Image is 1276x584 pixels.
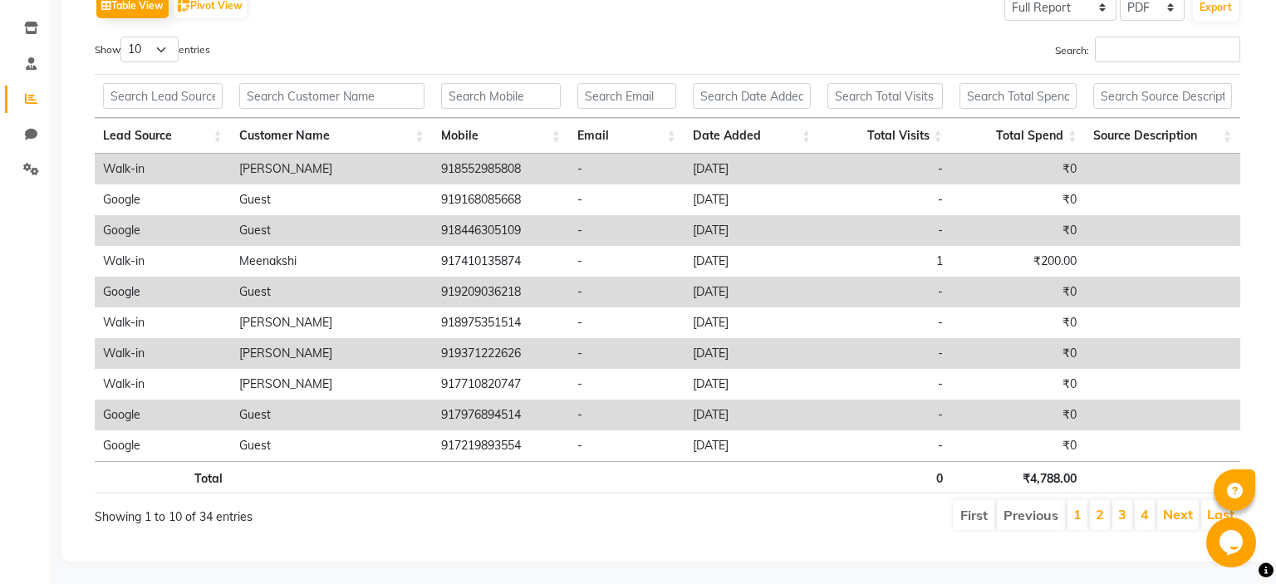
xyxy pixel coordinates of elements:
[433,430,570,461] td: 917219893554
[685,307,820,338] td: [DATE]
[433,400,570,430] td: 917976894514
[569,400,684,430] td: -
[433,118,570,154] th: Mobile: activate to sort column ascending
[95,215,231,246] td: Google
[1095,37,1240,62] input: Search:
[433,154,570,184] td: 918552985808
[95,118,231,154] th: Lead Source: activate to sort column ascending
[231,215,433,246] td: Guest
[433,338,570,369] td: 919371222626
[685,184,820,215] td: [DATE]
[231,154,433,184] td: [PERSON_NAME]
[819,215,951,246] td: -
[685,277,820,307] td: [DATE]
[95,307,231,338] td: Walk-in
[819,246,951,277] td: 1
[819,277,951,307] td: -
[95,338,231,369] td: Walk-in
[239,83,425,109] input: Search Customer Name
[569,118,684,154] th: Email: activate to sort column ascending
[1163,506,1193,523] a: Next
[120,37,179,62] select: Showentries
[951,430,1086,461] td: ₹0
[231,400,433,430] td: Guest
[951,246,1086,277] td: ₹200.00
[577,83,675,109] input: Search Email
[95,400,231,430] td: Google
[231,369,433,400] td: [PERSON_NAME]
[951,118,1086,154] th: Total Spend: activate to sort column ascending
[1207,506,1234,523] a: Last
[95,369,231,400] td: Walk-in
[819,154,951,184] td: -
[685,154,820,184] td: [DATE]
[95,461,231,493] th: Total
[231,430,433,461] td: Guest
[433,246,570,277] td: 917410135874
[951,277,1086,307] td: ₹0
[95,184,231,215] td: Google
[951,307,1086,338] td: ₹0
[685,215,820,246] td: [DATE]
[231,307,433,338] td: [PERSON_NAME]
[951,369,1086,400] td: ₹0
[569,215,684,246] td: -
[231,184,433,215] td: Guest
[1206,518,1259,567] iframe: chat widget
[1085,118,1240,154] th: Source Description: activate to sort column ascending
[951,461,1086,493] th: ₹4,788.00
[819,338,951,369] td: -
[693,83,812,109] input: Search Date Added
[951,184,1086,215] td: ₹0
[231,246,433,277] td: Meenakshi
[569,184,684,215] td: -
[959,83,1077,109] input: Search Total Spend
[1073,506,1082,523] a: 1
[685,400,820,430] td: [DATE]
[951,338,1086,369] td: ₹0
[569,338,684,369] td: -
[95,246,231,277] td: Walk-in
[433,307,570,338] td: 918975351514
[951,400,1086,430] td: ₹0
[819,430,951,461] td: -
[95,498,557,526] div: Showing 1 to 10 of 34 entries
[685,118,820,154] th: Date Added: activate to sort column ascending
[441,83,562,109] input: Search Mobile
[569,277,684,307] td: -
[819,184,951,215] td: -
[819,461,951,493] th: 0
[685,430,820,461] td: [DATE]
[819,118,951,154] th: Total Visits: activate to sort column ascending
[433,184,570,215] td: 919168085668
[433,215,570,246] td: 918446305109
[1096,506,1104,523] a: 2
[685,246,820,277] td: [DATE]
[819,400,951,430] td: -
[569,154,684,184] td: -
[827,83,943,109] input: Search Total Visits
[569,246,684,277] td: -
[951,215,1086,246] td: ₹0
[1141,506,1149,523] a: 4
[819,307,951,338] td: -
[231,338,433,369] td: [PERSON_NAME]
[231,277,433,307] td: Guest
[569,307,684,338] td: -
[1093,83,1232,109] input: Search Source Description
[685,338,820,369] td: [DATE]
[95,37,210,62] label: Show entries
[569,369,684,400] td: -
[951,154,1086,184] td: ₹0
[95,277,231,307] td: Google
[1118,506,1126,523] a: 3
[569,430,684,461] td: -
[685,369,820,400] td: [DATE]
[95,430,231,461] td: Google
[1055,37,1240,62] label: Search:
[231,118,433,154] th: Customer Name: activate to sort column ascending
[819,369,951,400] td: -
[95,154,231,184] td: Walk-in
[103,83,223,109] input: Search Lead Source
[433,277,570,307] td: 919209036218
